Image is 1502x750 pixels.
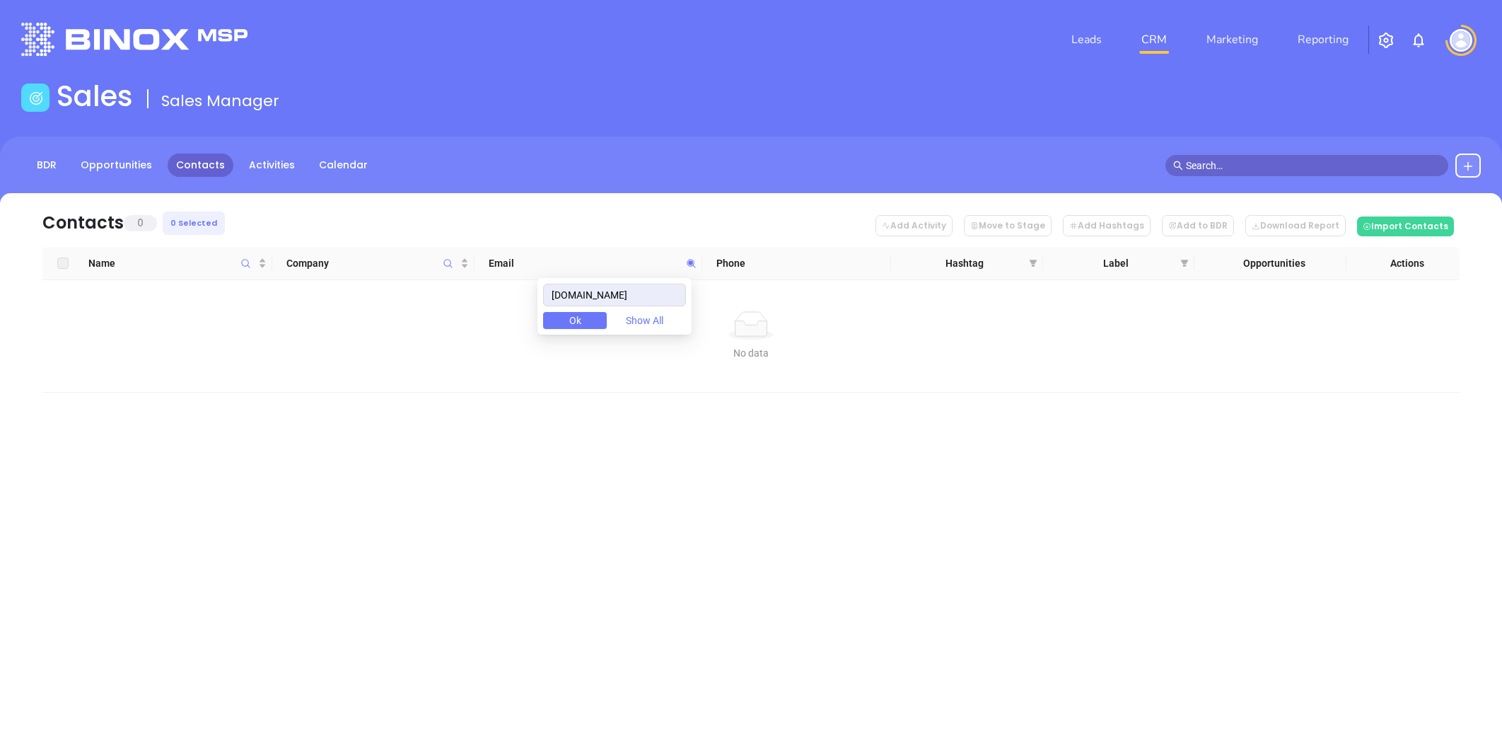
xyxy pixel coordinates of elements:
span: Hashtag [905,255,1023,271]
span: Ok [569,313,581,328]
th: Name [83,247,272,280]
a: Contacts [168,154,233,177]
th: Opportunities [1194,247,1346,280]
button: Ok [543,312,607,329]
th: Actions [1346,247,1460,280]
img: logo [21,23,248,56]
img: iconNotification [1410,32,1427,49]
a: Leads [1066,25,1107,54]
a: Reporting [1292,25,1354,54]
span: filter [1177,253,1192,274]
div: Contacts [42,210,124,236]
a: Activities [240,154,303,177]
span: Sales Manager [161,90,279,112]
span: Show All [626,313,663,328]
input: Search [543,284,686,306]
button: Show All [612,312,676,329]
a: BDR [28,154,65,177]
span: filter [1029,259,1037,267]
span: Name [88,255,255,271]
span: Company [286,255,458,271]
input: Search… [1186,158,1440,173]
th: Phone [702,247,892,280]
th: Company [272,247,475,280]
span: search [1173,161,1183,171]
div: No data [54,345,1448,361]
a: CRM [1136,25,1172,54]
a: Opportunities [72,154,161,177]
h1: Sales [57,79,133,113]
span: Label [1057,255,1175,271]
span: filter [1180,259,1189,267]
a: Calendar [310,154,376,177]
span: Email [489,255,680,271]
span: filter [1026,253,1040,274]
div: 0 Selected [163,212,225,235]
img: user [1450,29,1472,52]
span: 0 [124,215,157,231]
a: Marketing [1201,25,1264,54]
img: iconSetting [1378,32,1395,49]
button: Import Contacts [1357,217,1454,236]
